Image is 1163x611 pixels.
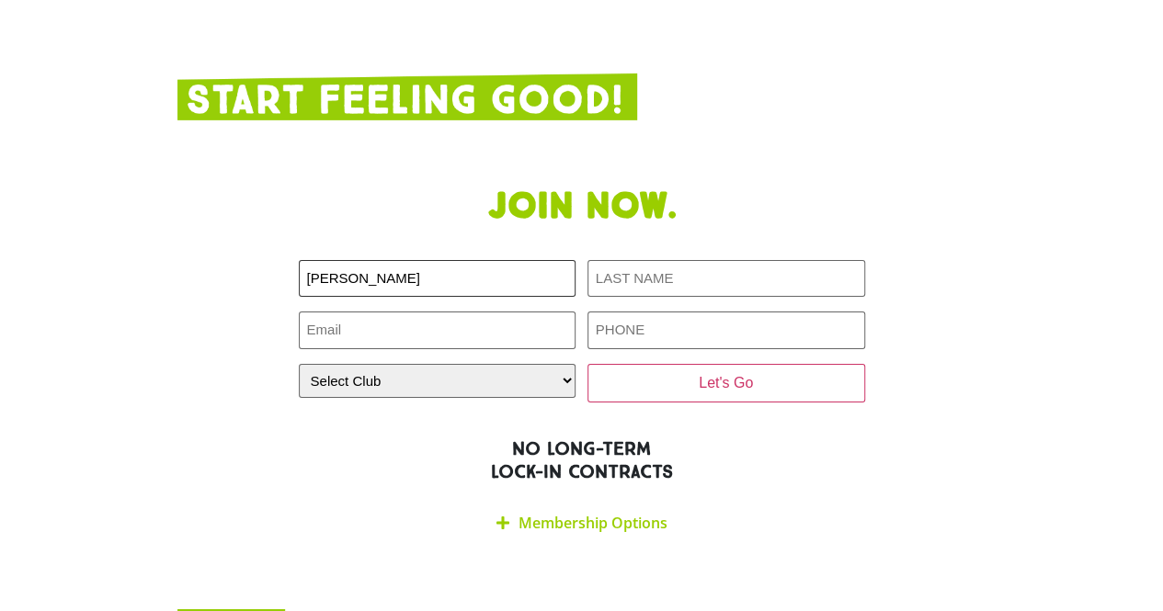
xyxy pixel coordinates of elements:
input: Let's Go [587,364,865,402]
input: Email [299,311,576,349]
a: Membership Options [519,513,667,533]
h2: NO LONG-TERM LOCK-IN CONTRACTS [177,437,986,483]
div: Membership Options [299,502,865,545]
input: PHONE [587,311,865,349]
h1: Join now. [177,185,986,229]
input: FIRST NAME [299,260,576,298]
input: LAST NAME [587,260,865,298]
